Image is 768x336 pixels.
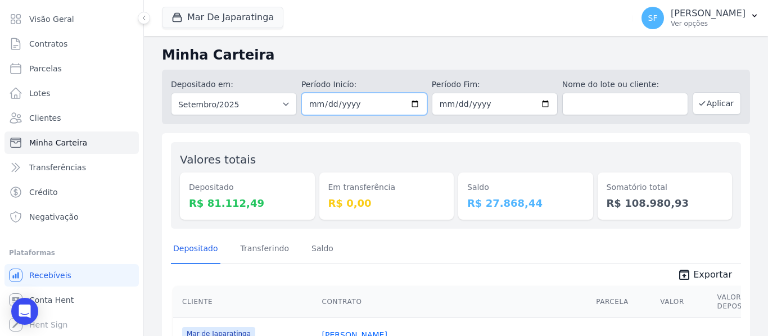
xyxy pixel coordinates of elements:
[29,211,79,223] span: Negativação
[591,286,656,318] th: Parcela
[11,298,38,325] div: Open Intercom Messenger
[29,63,62,74] span: Parcelas
[29,270,71,281] span: Recebíveis
[4,181,139,203] a: Crédito
[162,7,283,28] button: Mar De Japaratinga
[671,19,746,28] p: Ver opções
[4,289,139,311] a: Conta Hent
[29,13,74,25] span: Visão Geral
[29,294,74,306] span: Conta Hent
[607,196,724,211] dd: R$ 108.980,93
[328,181,445,193] dt: Em transferência
[467,196,584,211] dd: R$ 27.868,44
[9,246,134,260] div: Plataformas
[29,187,58,198] span: Crédito
[189,196,306,211] dd: R$ 81.112,49
[656,286,712,318] th: Valor
[318,286,592,318] th: Contrato
[171,80,233,89] label: Depositado em:
[29,162,86,173] span: Transferências
[180,153,256,166] label: Valores totais
[648,14,658,22] span: SF
[668,268,741,284] a: unarchive Exportar
[4,206,139,228] a: Negativação
[309,235,336,264] a: Saldo
[467,181,584,193] dt: Saldo
[4,82,139,105] a: Lotes
[4,264,139,287] a: Recebíveis
[562,79,688,90] label: Nome do lote ou cliente:
[4,33,139,55] a: Contratos
[189,181,306,193] dt: Depositado
[328,196,445,211] dd: R$ 0,00
[29,112,61,124] span: Clientes
[4,107,139,129] a: Clientes
[671,8,746,19] p: [PERSON_NAME]
[162,45,750,65] h2: Minha Carteira
[173,286,318,318] th: Cliente
[301,79,427,90] label: Período Inicío:
[4,131,139,154] a: Minha Carteira
[432,79,558,90] label: Período Fim:
[29,137,87,148] span: Minha Carteira
[693,92,741,115] button: Aplicar
[4,156,139,179] a: Transferências
[171,235,220,264] a: Depositado
[677,268,691,281] i: unarchive
[29,88,51,99] span: Lotes
[633,2,768,34] button: SF [PERSON_NAME] Ver opções
[607,181,724,193] dt: Somatório total
[4,8,139,30] a: Visão Geral
[693,268,732,281] span: Exportar
[29,38,67,49] span: Contratos
[4,57,139,80] a: Parcelas
[238,235,292,264] a: Transferindo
